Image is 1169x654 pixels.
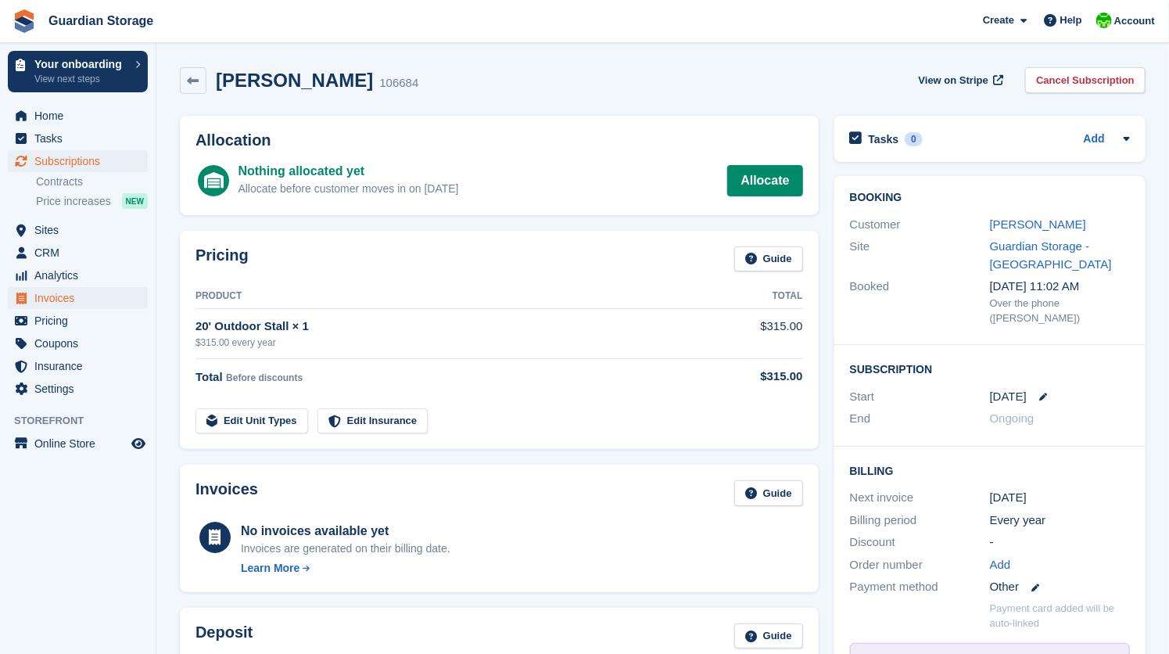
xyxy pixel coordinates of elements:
a: menu [8,128,148,149]
div: Next invoice [850,489,990,507]
a: Cancel Subscription [1025,67,1146,93]
span: Total [195,370,223,383]
th: Product [195,284,709,309]
a: menu [8,310,148,332]
td: $315.00 [709,309,803,358]
span: Storefront [14,413,156,429]
a: Guide [734,246,803,272]
span: Price increases [36,194,111,209]
h2: Allocation [195,131,803,149]
div: Order number [850,556,990,574]
div: Invoices are generated on their billing date. [241,541,450,557]
a: menu [8,332,148,354]
span: View on Stripe [919,73,988,88]
div: Billing period [850,512,990,530]
a: menu [8,378,148,400]
span: Invoices [34,287,128,309]
div: Payment method [850,578,990,596]
img: Andrew Kinakin [1096,13,1112,28]
div: $315.00 [709,368,803,386]
a: Add [1084,131,1105,149]
div: $315.00 every year [195,336,709,350]
p: Your onboarding [34,59,127,70]
div: Customer [850,216,990,234]
div: End [850,410,990,428]
h2: Tasks [869,132,899,146]
div: Allocate before customer moves in on [DATE] [238,181,458,197]
a: Guardian Storage - [GEOGRAPHIC_DATA] [990,239,1112,271]
a: Edit Unit Types [195,408,308,434]
div: Booked [850,278,990,326]
span: Before discounts [226,372,303,383]
span: Online Store [34,433,128,455]
span: Pricing [34,310,128,332]
div: - [990,534,1130,552]
div: Site [850,238,990,273]
span: Home [34,105,128,127]
h2: [PERSON_NAME] [216,70,373,91]
div: Discount [850,534,990,552]
a: Add [990,556,1011,574]
span: Coupons [34,332,128,354]
h2: Deposit [195,623,253,649]
a: Guide [734,623,803,649]
div: NEW [122,193,148,209]
a: Guide [734,480,803,506]
div: Every year [990,512,1130,530]
div: Nothing allocated yet [238,162,458,181]
h2: Booking [850,192,1130,204]
a: Your onboarding View next steps [8,51,148,92]
span: Account [1114,13,1155,29]
a: menu [8,242,148,264]
a: menu [8,287,148,309]
span: CRM [34,242,128,264]
div: No invoices available yet [241,522,450,541]
a: menu [8,433,148,455]
span: Sites [34,219,128,241]
h2: Pricing [195,246,249,272]
div: 20' Outdoor Stall × 1 [195,318,709,336]
p: View next steps [34,72,127,86]
a: Contracts [36,174,148,189]
div: Start [850,388,990,406]
a: Allocate [727,165,802,196]
a: menu [8,264,148,286]
div: 0 [905,132,923,146]
time: 2025-10-01 06:00:00 UTC [990,388,1027,406]
a: View on Stripe [913,67,1007,93]
a: Preview store [129,434,148,453]
a: [PERSON_NAME] [990,217,1086,231]
div: 106684 [379,74,418,92]
a: Price increases NEW [36,192,148,210]
div: Learn More [241,560,299,577]
div: Other [990,578,1130,596]
span: Ongoing [990,411,1035,425]
a: menu [8,355,148,377]
div: Over the phone ([PERSON_NAME]) [990,296,1130,326]
span: Analytics [34,264,128,286]
th: Total [709,284,803,309]
span: Subscriptions [34,150,128,172]
a: menu [8,219,148,241]
a: Learn More [241,560,450,577]
span: Tasks [34,128,128,149]
a: menu [8,150,148,172]
h2: Subscription [850,361,1130,376]
div: [DATE] 11:02 AM [990,278,1130,296]
p: Payment card added will be auto-linked [990,601,1130,631]
span: Help [1060,13,1082,28]
span: Insurance [34,355,128,377]
div: [DATE] [990,489,1130,507]
h2: Billing [850,462,1130,478]
a: Edit Insurance [317,408,429,434]
h2: Invoices [195,480,258,506]
a: Guardian Storage [42,8,160,34]
a: menu [8,105,148,127]
img: stora-icon-8386f47178a22dfd0bd8f6a31ec36ba5ce8667c1dd55bd0f319d3a0aa187defe.svg [13,9,36,33]
span: Settings [34,378,128,400]
span: Create [983,13,1014,28]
